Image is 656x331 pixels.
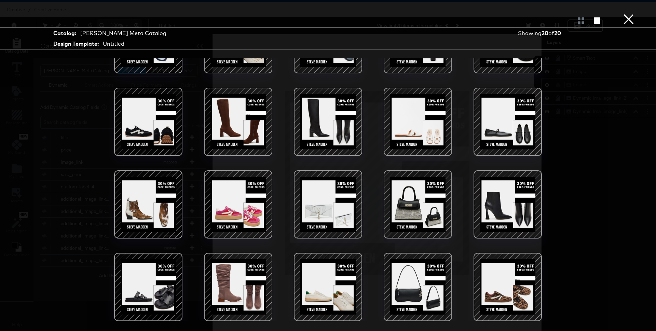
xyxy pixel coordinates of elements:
[518,29,591,37] div: Showing of
[53,29,76,37] strong: Catalog:
[103,40,124,48] div: Untitled
[542,30,548,37] strong: 20
[80,29,166,37] div: [PERSON_NAME] Meta Catalog
[53,40,99,48] strong: Design Template:
[554,30,561,37] strong: 20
